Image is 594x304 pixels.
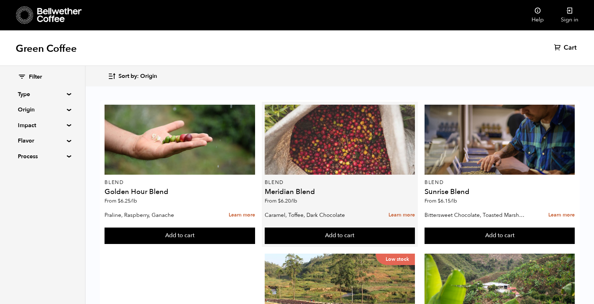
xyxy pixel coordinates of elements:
summary: Flavor [18,136,67,145]
span: $ [438,198,441,204]
summary: Process [18,152,67,161]
p: Bittersweet Chocolate, Toasted Marshmallow, Candied Orange, Praline [425,210,527,220]
summary: Origin [18,105,67,114]
p: Caramel, Toffee, Dark Chocolate [265,210,367,220]
button: Add to cart [265,228,415,244]
p: Low stock [376,254,415,265]
a: Cart [554,44,578,52]
span: Cart [564,44,577,52]
h1: Green Coffee [16,42,77,55]
span: $ [118,198,121,204]
h4: Sunrise Blend [425,188,575,195]
span: /lb [131,198,137,204]
span: /lb [291,198,297,204]
span: Sort by: Origin [118,73,157,80]
bdi: 6.25 [118,198,137,204]
span: $ [278,198,281,204]
bdi: 6.15 [438,198,457,204]
p: Blend [425,180,575,185]
summary: Type [18,90,67,99]
span: Filter [29,73,42,81]
h4: Golden Hour Blend [105,188,255,195]
p: Praline, Raspberry, Ganache [105,210,207,220]
span: From [425,198,457,204]
span: /lb [451,198,457,204]
a: Learn more [229,208,255,223]
bdi: 6.20 [278,198,297,204]
button: Add to cart [425,228,575,244]
span: From [265,198,297,204]
summary: Impact [18,121,67,130]
a: Learn more [548,208,575,223]
button: Sort by: Origin [108,68,157,85]
span: From [105,198,137,204]
p: Blend [105,180,255,185]
a: Learn more [389,208,415,223]
p: Blend [265,180,415,185]
h4: Meridian Blend [265,188,415,195]
button: Add to cart [105,228,255,244]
